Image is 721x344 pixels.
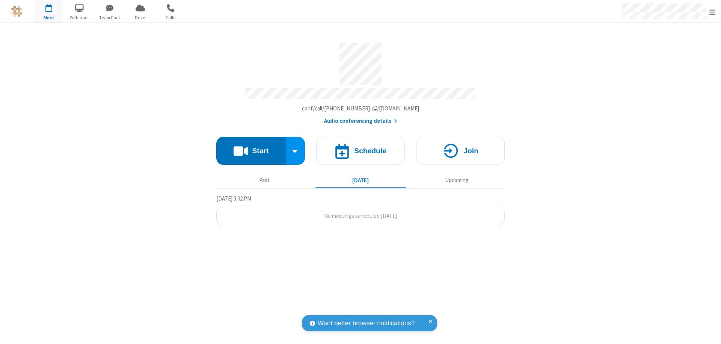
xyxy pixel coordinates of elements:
[702,324,715,339] iframe: Chat
[286,137,305,165] div: Start conference options
[216,195,251,202] span: [DATE] 5:02 PM
[216,37,505,125] section: Account details
[65,14,94,21] span: Webinars
[302,104,419,113] button: Copy my meeting room linkCopy my meeting room link
[216,137,286,165] button: Start
[302,105,419,112] span: Copy my meeting room link
[315,173,406,187] button: [DATE]
[324,117,397,125] button: Audio conferencing details
[219,173,310,187] button: Past
[126,14,154,21] span: Drive
[96,14,124,21] span: Team Chat
[463,147,478,154] h4: Join
[216,194,505,226] section: Today's Meetings
[416,137,505,165] button: Join
[316,137,405,165] button: Schedule
[318,318,415,328] span: Want better browser notifications?
[252,147,268,154] h4: Start
[157,14,185,21] span: Calls
[412,173,502,187] button: Upcoming
[11,6,23,17] img: QA Selenium DO NOT DELETE OR CHANGE
[324,212,397,219] span: No meetings scheduled [DATE]
[35,14,63,21] span: Meet
[354,147,386,154] h4: Schedule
